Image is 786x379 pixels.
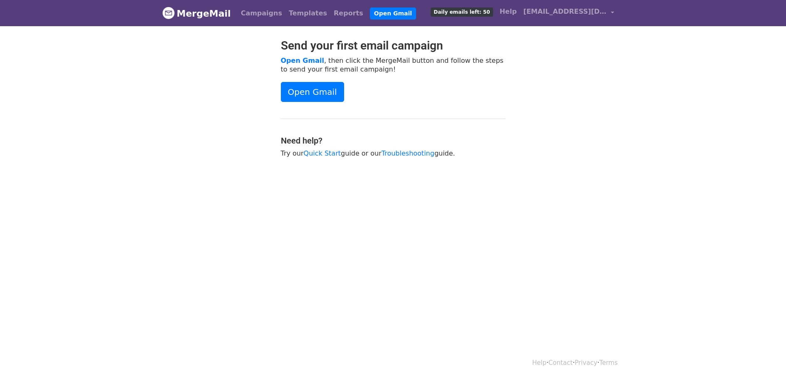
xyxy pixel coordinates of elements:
a: Help [496,3,520,20]
p: Try our guide or our guide. [281,149,506,158]
a: Terms [599,359,617,367]
a: Open Gmail [370,7,416,20]
a: Privacy [575,359,597,367]
a: Quick Start [304,149,341,157]
a: MergeMail [162,5,231,22]
span: [EMAIL_ADDRESS][DOMAIN_NAME] [523,7,607,17]
h2: Send your first email campaign [281,39,506,53]
a: Templates [285,5,330,22]
a: Daily emails left: 50 [427,3,496,20]
span: Daily emails left: 50 [431,7,493,17]
p: , then click the MergeMail button and follow the steps to send your first email campaign! [281,56,506,74]
a: Troubleshooting [382,149,434,157]
a: Help [532,359,546,367]
a: Open Gmail [281,82,344,102]
h4: Need help? [281,136,506,146]
a: Contact [548,359,573,367]
a: Campaigns [238,5,285,22]
a: Open Gmail [281,57,324,64]
a: Reports [330,5,367,22]
img: MergeMail logo [162,7,175,19]
a: [EMAIL_ADDRESS][DOMAIN_NAME] [520,3,617,23]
